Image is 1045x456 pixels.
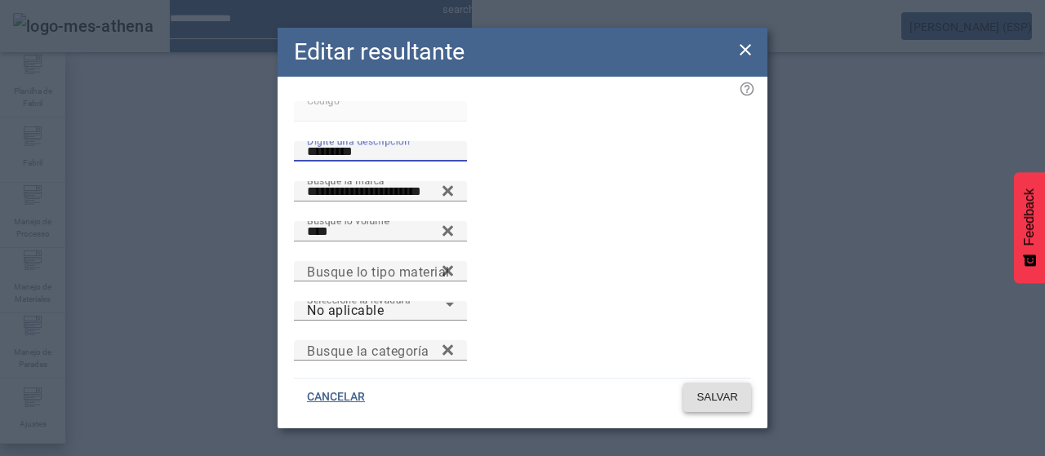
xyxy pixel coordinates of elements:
[307,262,454,281] input: Number
[683,383,751,412] button: SALVAR
[307,389,365,405] span: CANCELAR
[307,215,389,226] mat-label: Busque lo volume
[307,182,454,201] input: Number
[294,34,465,69] h2: Editar resultante
[1014,172,1045,283] button: Feedback - Mostrar pesquisa
[307,222,454,241] input: Number
[307,343,429,358] mat-label: Busque la categoría
[1022,188,1037,246] span: Feedback
[307,341,454,361] input: Number
[307,175,385,186] mat-label: Busque la marca
[696,389,738,405] span: SALVAR
[294,383,378,412] button: CANCELAR
[307,303,384,318] span: No aplicable
[307,263,450,279] mat-label: Busque lo tipo material
[307,135,410,146] mat-label: Digite una descripción
[307,95,340,106] mat-label: Código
